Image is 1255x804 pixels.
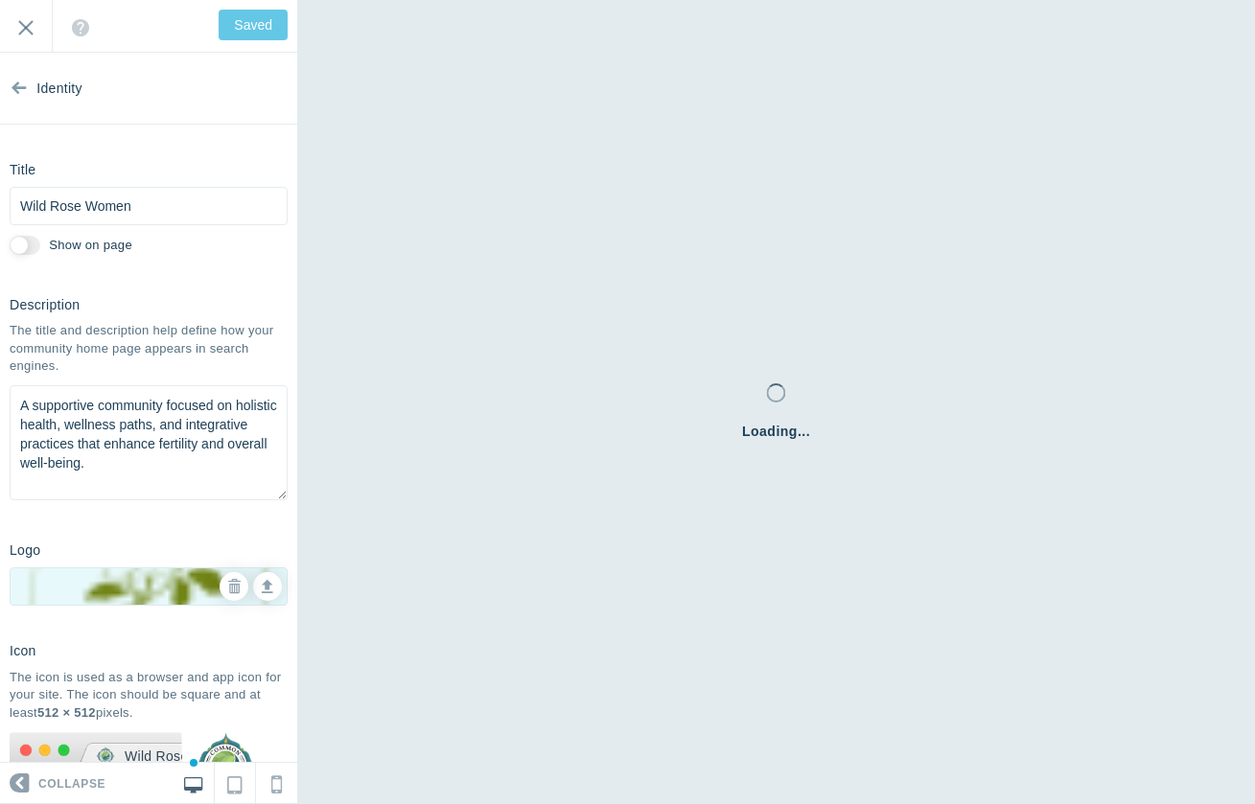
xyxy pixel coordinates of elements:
textarea: A supportive community focused on holistic health, wellness paths, and integrative practices that... [10,385,288,500]
span: Wild Rose Women [125,747,182,766]
input: Display the title on the body of the page [10,236,40,255]
img: favicon.ico [192,732,259,799]
div: The title and description help define how your community home page appears in search engines. [10,322,288,376]
img: fevicon-bg.png [10,732,182,800]
span: Loading... [742,422,810,441]
h6: Icon [10,644,36,658]
label: Display the title on the body of the page [49,237,132,255]
b: 512 × 512 [37,705,96,720]
img: favicon.ico [96,747,115,766]
span: Collapse [38,764,105,804]
span: Identity [36,53,82,125]
h6: Description [10,298,80,312]
div: The icon is used as a browser and app icon for your site. The icon should be square and at least ... [10,669,288,723]
h6: Title [10,163,35,177]
h6: Logo [10,543,40,558]
img: WildRose_LogoBorder_72res_RBGGreen_Woman.png [11,448,287,724]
